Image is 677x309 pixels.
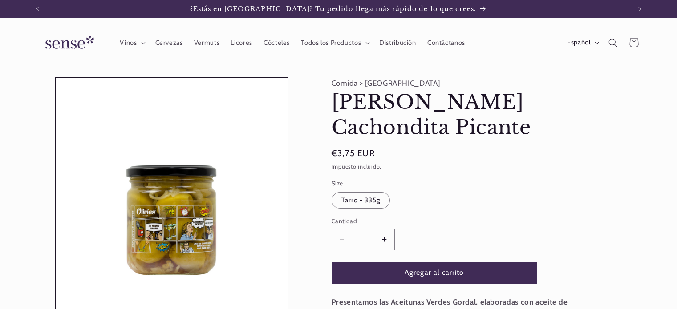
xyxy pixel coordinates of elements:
[114,33,150,52] summary: Vinos
[188,33,225,52] a: Vermuts
[31,27,105,59] a: Sense
[296,33,374,52] summary: Todos los Productos
[150,33,188,52] a: Cervezas
[332,192,390,209] label: Tarro - 335g
[332,179,344,188] legend: Size
[427,39,465,47] span: Contáctanos
[190,5,477,13] span: ¿Estás en [GEOGRAPHIC_DATA]? Tu pedido llega más rápido de lo que crees.
[231,39,252,47] span: Licores
[567,38,590,48] span: Español
[194,39,219,47] span: Vermuts
[155,39,183,47] span: Cervezas
[379,39,416,47] span: Distribución
[422,33,470,52] a: Contáctanos
[374,33,422,52] a: Distribución
[332,162,612,172] div: Impuesto incluido.
[561,34,603,52] button: Español
[120,39,137,47] span: Vinos
[258,33,295,52] a: Cócteles
[332,262,537,284] button: Agregar al carrito
[332,147,375,160] span: €3,75 EUR
[332,217,537,225] label: Cantidad
[264,39,290,47] span: Cócteles
[225,33,258,52] a: Licores
[301,39,361,47] span: Todos los Productos
[332,90,612,140] h1: [PERSON_NAME] Cachondita Picante
[603,32,624,53] summary: Búsqueda
[35,30,101,56] img: Sense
